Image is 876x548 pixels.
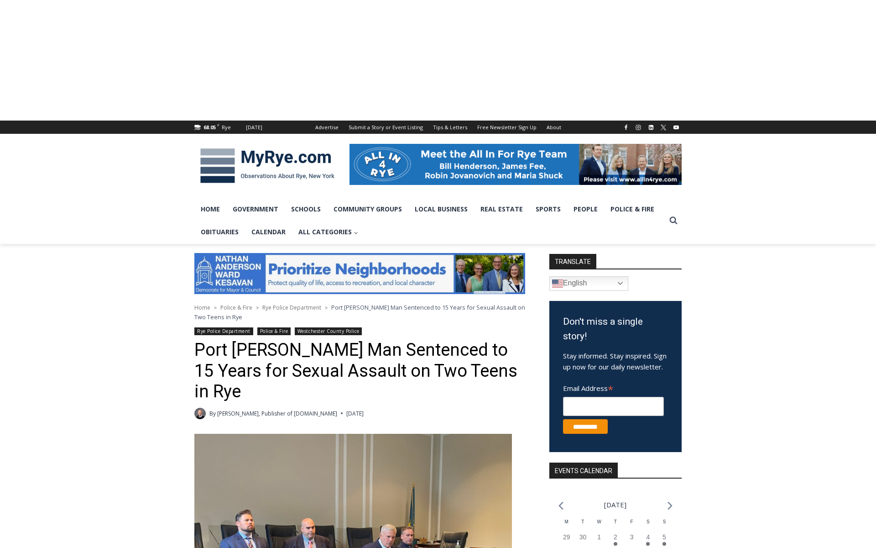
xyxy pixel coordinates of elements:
[194,340,525,402] h1: Port [PERSON_NAME] Man Sentenced to 15 Years for Sexual Assault on Two Teens in Rye
[194,327,253,335] a: Rye Police Department
[565,519,568,524] span: M
[194,198,226,221] a: Home
[327,198,408,221] a: Community Groups
[194,303,525,321] nav: Breadcrumbs
[620,122,631,133] a: Facebook
[246,123,262,132] div: [DATE]
[325,305,328,311] span: >
[646,533,650,541] time: 4
[285,198,327,221] a: Schools
[624,518,640,532] div: Friday
[647,519,650,524] span: S
[581,519,584,524] span: T
[194,304,210,311] a: Home
[408,198,474,221] a: Local Business
[604,198,661,221] a: Police & Fire
[563,315,668,343] h3: Don't miss a single story!
[563,533,570,541] time: 29
[292,221,365,243] a: All Categories
[563,350,668,372] p: Stay informed. Stay inspired. Sign up now for our daily newsletter.
[663,519,666,524] span: S
[563,379,664,395] label: Email Address
[256,305,259,311] span: >
[428,121,472,134] a: Tips & Letters
[549,276,628,291] a: English
[474,198,529,221] a: Real Estate
[214,305,217,311] span: >
[549,463,618,478] h2: Events Calendar
[222,123,231,132] div: Rye
[591,518,607,532] div: Wednesday
[604,499,626,511] li: [DATE]
[529,198,567,221] a: Sports
[646,542,650,546] em: Has events
[217,122,219,127] span: F
[567,198,604,221] a: People
[662,533,666,541] time: 5
[194,142,340,190] img: MyRye.com
[607,518,624,532] div: Thursday
[245,221,292,243] a: Calendar
[558,518,575,532] div: Monday
[217,410,337,417] a: [PERSON_NAME], Publisher of [DOMAIN_NAME]
[220,304,252,311] a: Police & Fire
[614,519,617,524] span: T
[665,212,682,229] button: View Search Form
[597,519,601,524] span: W
[194,221,245,243] a: Obituaries
[472,121,542,134] a: Free Newsletter Sign Up
[597,533,601,541] time: 1
[630,533,634,541] time: 3
[633,122,644,133] a: Instagram
[226,198,285,221] a: Government
[203,124,216,131] span: 68.05
[298,227,358,237] span: All Categories
[667,501,673,510] a: Next month
[310,121,566,134] nav: Secondary Navigation
[344,121,428,134] a: Submit a Story or Event Listing
[542,121,566,134] a: About
[194,408,206,419] a: Author image
[549,254,596,269] strong: TRANSLATE
[552,278,563,289] img: en
[310,121,344,134] a: Advertise
[614,542,617,546] em: Has events
[194,198,665,244] nav: Primary Navigation
[346,409,364,418] time: [DATE]
[579,533,587,541] time: 30
[671,122,682,133] a: YouTube
[349,144,682,185] img: All in for Rye
[257,327,291,335] a: Police & Fire
[656,518,673,532] div: Sunday
[658,122,669,133] a: X
[646,122,657,133] a: Linkedin
[662,542,666,546] em: Has events
[575,518,591,532] div: Tuesday
[194,303,525,321] span: Port [PERSON_NAME] Man Sentenced to 15 Years for Sexual Assault on Two Teens in Rye
[209,409,216,418] span: By
[631,519,633,524] span: F
[262,304,321,311] a: Rye Police Department
[558,501,563,510] a: Previous month
[614,533,617,541] time: 2
[640,518,656,532] div: Saturday
[295,327,362,335] a: Westchester County Police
